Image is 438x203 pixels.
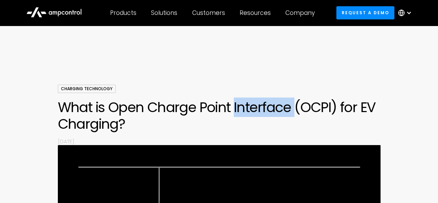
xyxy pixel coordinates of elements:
[192,9,225,17] div: Customers
[58,85,116,93] div: Charging Technology
[58,138,381,145] p: [DATE]
[285,9,315,17] div: Company
[58,99,381,132] h1: What is Open Charge Point Interface (OCPI) for EV Charging?
[240,9,271,17] div: Resources
[151,9,177,17] div: Solutions
[336,6,394,19] a: Request a demo
[110,9,136,17] div: Products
